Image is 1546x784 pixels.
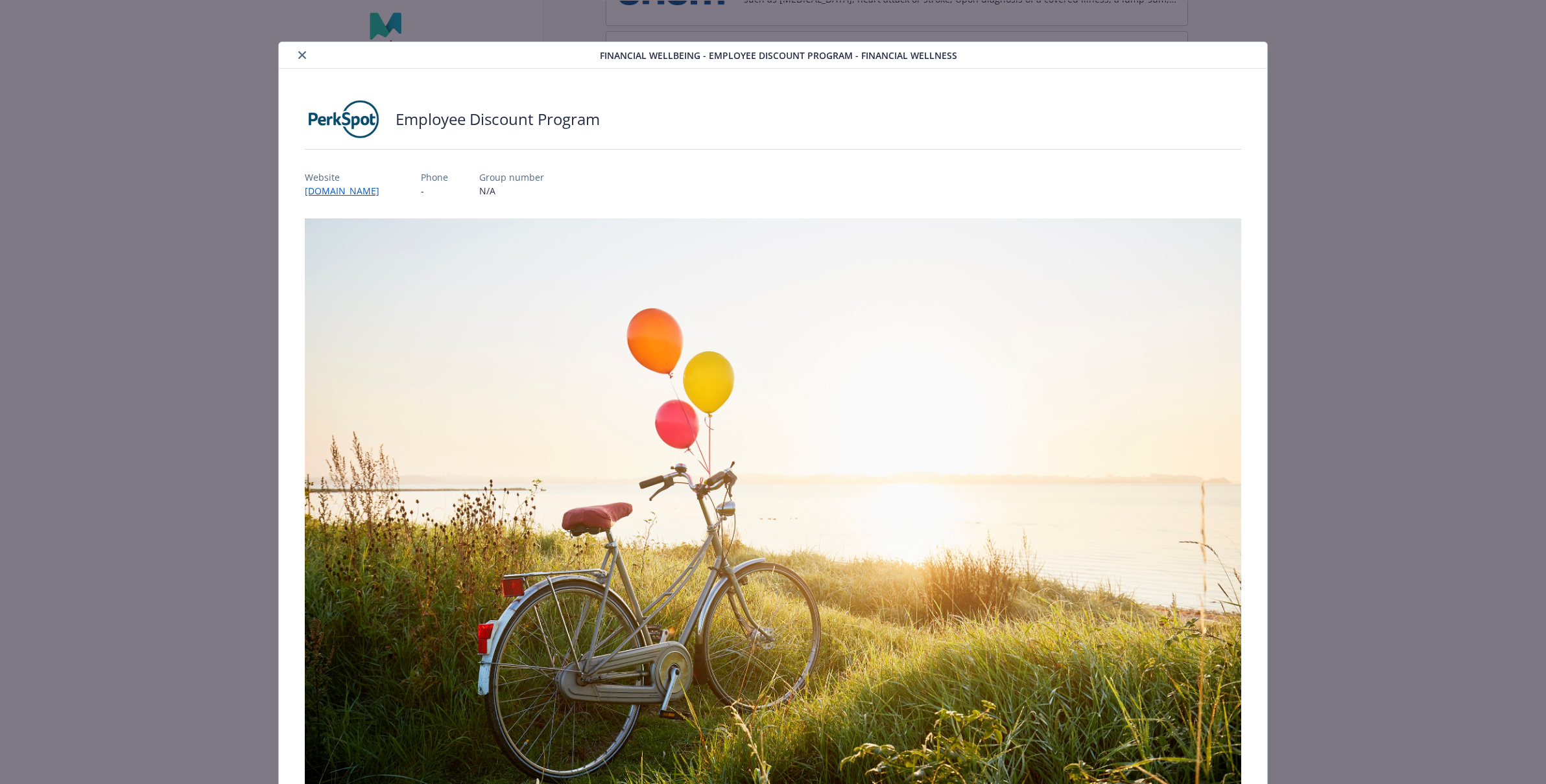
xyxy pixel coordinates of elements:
[479,170,544,184] p: Group number
[305,170,390,184] p: Website
[305,100,383,139] img: PerkSpot
[421,184,448,198] p: -
[479,184,544,198] p: N/A
[600,49,957,62] span: Financial Wellbeing - Employee Discount Program - Financial Wellness
[396,108,600,130] h2: Employee Discount Program
[305,185,390,197] a: [DOMAIN_NAME]
[421,170,448,184] p: Phone
[294,47,310,63] button: close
